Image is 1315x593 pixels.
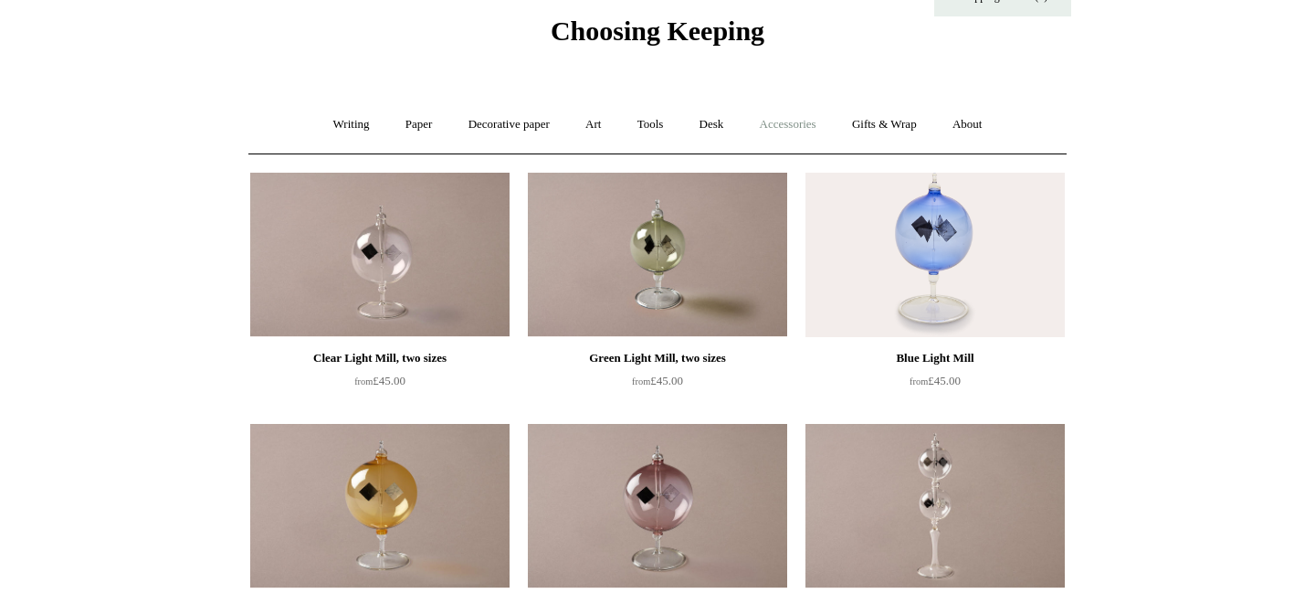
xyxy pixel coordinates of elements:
[621,101,680,149] a: Tools
[551,16,764,46] span: Choosing Keeping
[250,347,510,422] a: Clear Light Mill, two sizes from£45.00
[632,376,650,387] span: from
[805,173,1065,337] a: Blue Light Mill Blue Light Mill
[805,424,1065,588] img: Double Clear Light Mill
[910,374,961,387] span: £45.00
[528,424,787,588] img: Pink Light Mill, two sizes
[354,376,373,387] span: from
[389,101,449,149] a: Paper
[317,101,386,149] a: Writing
[250,424,510,588] img: Yellow Light Mill, two sizes
[632,374,683,387] span: £45.00
[532,347,783,369] div: Green Light Mill, two sizes
[805,424,1065,588] a: Double Clear Light Mill Double Clear Light Mill
[528,424,787,588] a: Pink Light Mill, two sizes Pink Light Mill, two sizes
[810,347,1060,369] div: Blue Light Mill
[910,376,928,387] span: from
[255,347,505,369] div: Clear Light Mill, two sizes
[936,101,999,149] a: About
[354,374,405,387] span: £45.00
[805,347,1065,422] a: Blue Light Mill from£45.00
[683,101,741,149] a: Desk
[743,101,833,149] a: Accessories
[452,101,566,149] a: Decorative paper
[551,30,764,43] a: Choosing Keeping
[250,173,510,337] img: Clear Light Mill, two sizes
[805,173,1065,337] img: Blue Light Mill
[250,173,510,337] a: Clear Light Mill, two sizes Clear Light Mill, two sizes
[836,101,933,149] a: Gifts & Wrap
[528,347,787,422] a: Green Light Mill, two sizes from£45.00
[569,101,617,149] a: Art
[528,173,787,337] img: Green Light Mill, two sizes
[528,173,787,337] a: Green Light Mill, two sizes Green Light Mill, two sizes
[250,424,510,588] a: Yellow Light Mill, two sizes Yellow Light Mill, two sizes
